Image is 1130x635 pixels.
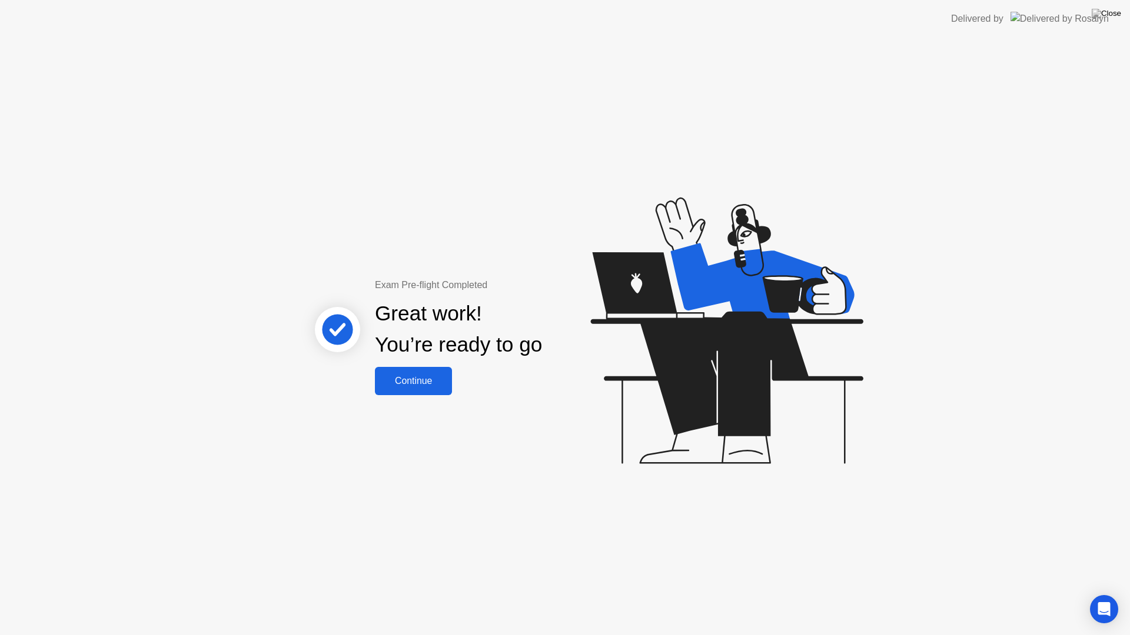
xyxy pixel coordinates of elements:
div: Exam Pre-flight Completed [375,278,618,292]
div: Continue [378,376,448,386]
img: Close [1092,9,1121,18]
img: Delivered by Rosalyn [1011,12,1109,25]
button: Continue [375,367,452,395]
div: Delivered by [951,12,1003,26]
div: Great work! You’re ready to go [375,298,542,360]
div: Open Intercom Messenger [1090,595,1118,623]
